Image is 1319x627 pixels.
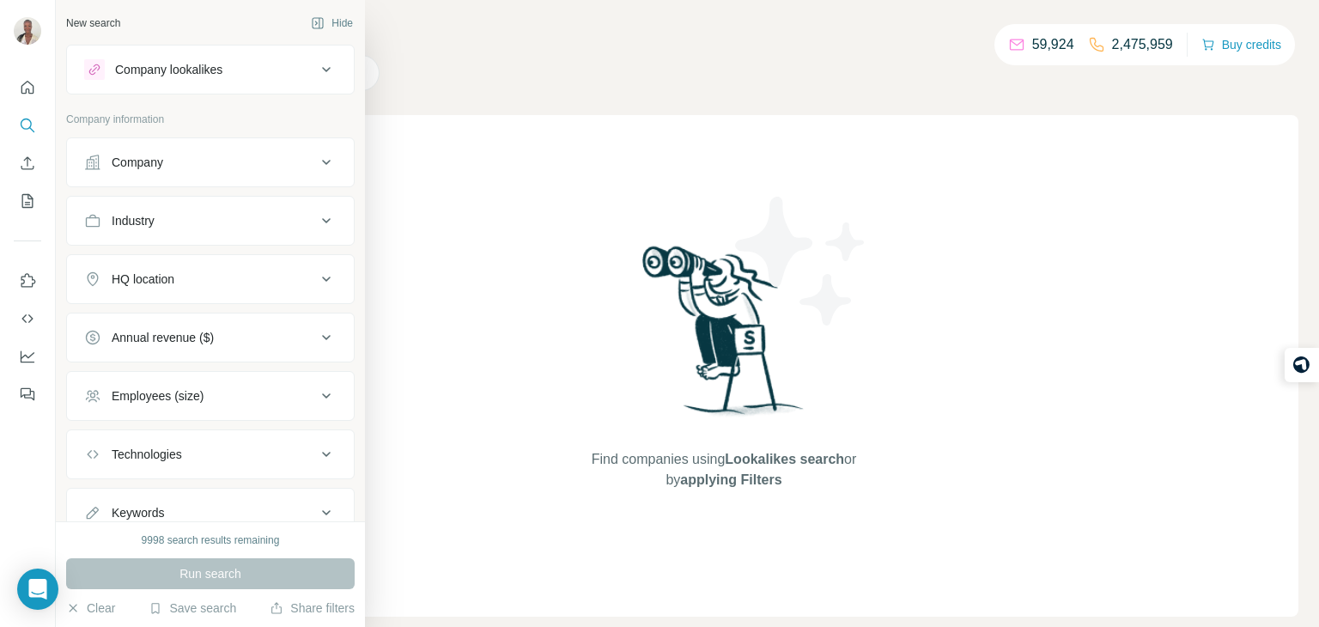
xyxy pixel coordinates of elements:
button: Search [14,110,41,141]
button: Employees (size) [67,375,354,417]
button: Share filters [270,600,355,617]
button: Quick start [14,72,41,103]
span: Find companies using or by [587,449,861,490]
img: Surfe Illustration - Woman searching with binoculars [635,241,813,433]
button: Hide [299,10,365,36]
div: 9998 search results remaining [142,533,280,548]
button: Company lookalikes [67,49,354,90]
button: Enrich CSV [14,148,41,179]
span: Lookalikes search [725,452,844,466]
div: Company [112,154,163,171]
div: Technologies [112,446,182,463]
h4: Search [149,21,1298,45]
button: Buy credits [1201,33,1281,57]
span: applying Filters [680,472,781,487]
p: Company information [66,112,355,127]
p: 2,475,959 [1112,34,1173,55]
button: My lists [14,186,41,216]
button: Dashboard [14,341,41,372]
button: Save search [149,600,236,617]
div: New search [66,15,120,31]
div: Company lookalikes [115,61,222,78]
p: 59,924 [1032,34,1074,55]
div: HQ location [112,271,174,288]
button: Feedback [14,379,41,410]
div: Annual revenue ($) [112,329,214,346]
button: Industry [67,200,354,241]
img: Surfe Illustration - Stars [724,184,878,338]
div: Keywords [112,504,164,521]
button: Use Surfe API [14,303,41,334]
div: Industry [112,212,155,229]
div: Employees (size) [112,387,204,405]
button: Clear [66,600,115,617]
button: Technologies [67,434,354,475]
img: Avatar [14,17,41,45]
button: Use Surfe on LinkedIn [14,265,41,296]
button: Annual revenue ($) [67,317,354,358]
div: Open Intercom Messenger [17,569,58,610]
button: Company [67,142,354,183]
button: Keywords [67,492,354,533]
button: HQ location [67,259,354,300]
